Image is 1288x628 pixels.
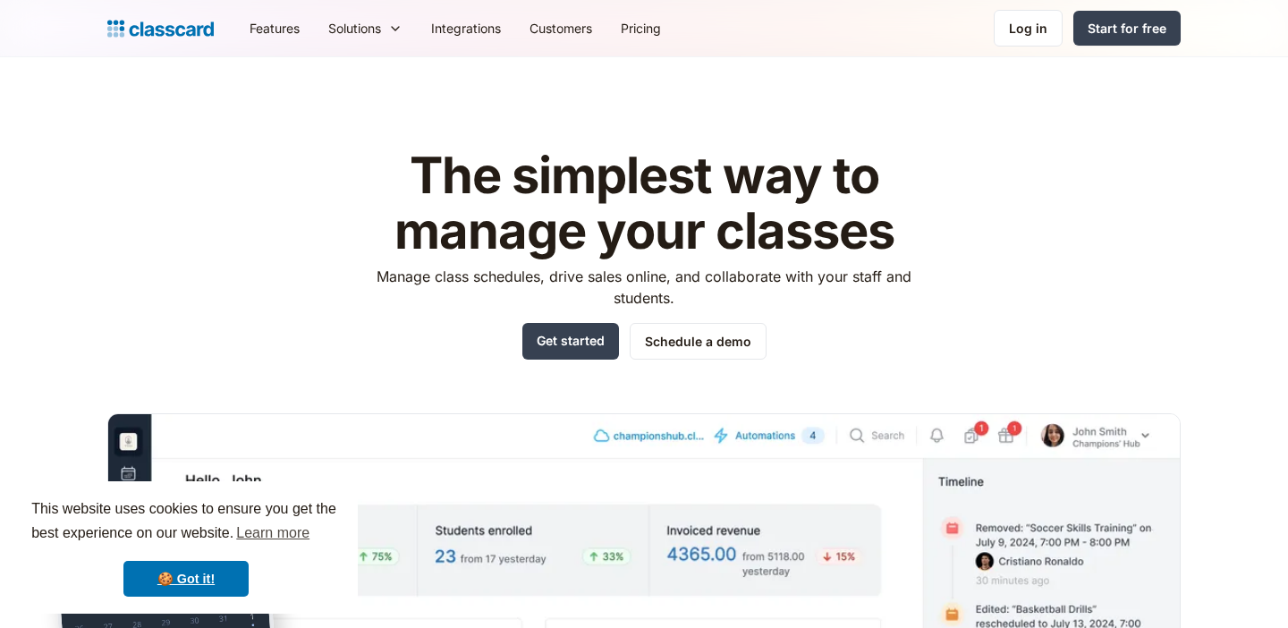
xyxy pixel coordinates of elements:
[235,8,314,48] a: Features
[360,266,928,309] p: Manage class schedules, drive sales online, and collaborate with your staff and students.
[107,16,214,41] a: Logo
[417,8,515,48] a: Integrations
[314,8,417,48] div: Solutions
[360,149,928,259] h1: The simplest way to manage your classes
[233,520,312,547] a: learn more about cookies
[1088,19,1166,38] div: Start for free
[1009,19,1047,38] div: Log in
[1073,11,1181,46] a: Start for free
[630,323,767,360] a: Schedule a demo
[123,561,249,597] a: dismiss cookie message
[515,8,606,48] a: Customers
[522,323,619,360] a: Get started
[31,498,341,547] span: This website uses cookies to ensure you get the best experience on our website.
[328,19,381,38] div: Solutions
[994,10,1063,47] a: Log in
[606,8,675,48] a: Pricing
[14,481,358,614] div: cookieconsent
